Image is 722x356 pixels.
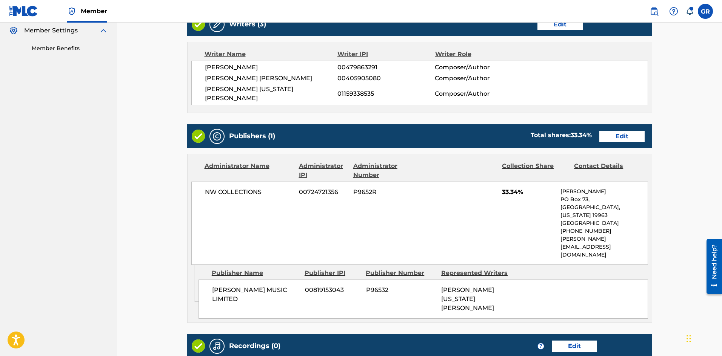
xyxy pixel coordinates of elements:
h5: Recordings (0) [229,342,280,350]
span: NW COLLECTIONS [205,188,294,197]
div: Notifications [686,8,693,15]
h5: Publishers (1) [229,132,275,141]
a: Public Search [647,4,662,19]
span: Composer/Author [435,89,523,98]
img: expand [99,26,108,35]
p: PO Box 73, [560,196,647,203]
div: Total shares: [531,131,592,140]
div: Writer Name [205,50,338,59]
span: 00819153043 [305,286,360,295]
a: Edit [599,131,645,142]
iframe: Resource Center [701,236,722,297]
span: 00724721356 [299,188,348,197]
img: Publishers [212,132,222,141]
span: Composer/Author [435,63,523,72]
span: P9652R [353,188,420,197]
img: Recordings [212,342,222,351]
img: Member Settings [9,26,18,35]
span: [PERSON_NAME] [205,63,338,72]
span: Member Settings [24,26,78,35]
a: Edit [537,19,583,30]
span: P96532 [366,286,436,295]
div: Administrator Name [205,162,293,180]
img: Valid [192,130,205,143]
span: [PERSON_NAME] [US_STATE][PERSON_NAME] [441,286,494,312]
span: 33.34% [502,188,555,197]
img: help [669,7,678,16]
div: Collection Share [502,162,568,180]
span: [PERSON_NAME] MUSIC LIMITED [212,286,299,304]
div: Writer Role [435,50,524,59]
p: [PERSON_NAME] [560,188,647,196]
div: Publisher Name [212,269,299,278]
span: 33.34 % [571,131,592,139]
img: Valid [192,18,205,31]
span: 00405905080 [337,74,435,83]
p: [GEOGRAPHIC_DATA] [560,219,647,227]
p: [PHONE_NUMBER] [560,227,647,235]
div: User Menu [698,4,713,19]
span: Member [81,7,107,15]
p: [PERSON_NAME][EMAIL_ADDRESS][DOMAIN_NAME] [560,235,647,259]
span: ? [538,343,544,349]
img: Top Rightsholder [67,7,76,16]
div: Contact Details [574,162,640,180]
span: 01159338535 [337,89,435,98]
h5: Writers (3) [229,20,266,29]
iframe: Chat Widget [684,320,722,356]
img: MLC Logo [9,6,38,17]
p: [GEOGRAPHIC_DATA], [US_STATE] 19963 [560,203,647,219]
div: Publisher IPI [305,269,360,278]
span: [PERSON_NAME] [PERSON_NAME] [205,74,338,83]
div: Administrator IPI [299,162,348,180]
span: 00479863291 [337,63,435,72]
div: Represented Writers [441,269,511,278]
a: Edit [552,341,597,352]
div: Writer IPI [337,50,435,59]
div: Publisher Number [366,269,436,278]
img: Writers [212,20,222,29]
img: Valid [192,339,205,353]
span: Composer/Author [435,74,523,83]
span: [PERSON_NAME] [US_STATE][PERSON_NAME] [205,85,338,103]
div: Help [666,4,681,19]
a: Member Benefits [32,44,108,52]
img: search [650,7,659,16]
div: Drag [687,327,691,350]
div: Administrator Number [353,162,420,180]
